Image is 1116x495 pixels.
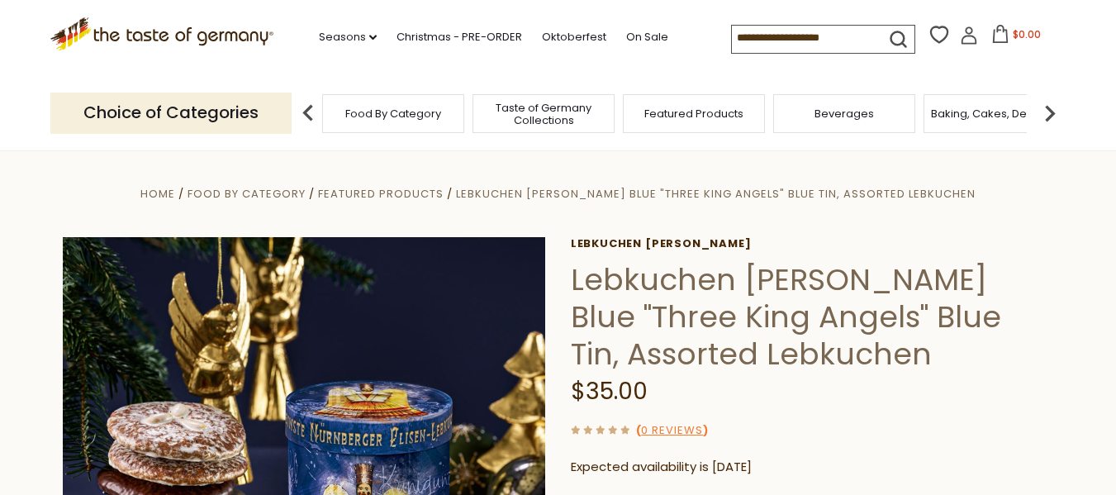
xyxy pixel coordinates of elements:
a: Lebkuchen [PERSON_NAME] Blue "Three King Angels" Blue Tin, Assorted Lebkuchen [456,186,976,202]
span: $0.00 [1013,27,1041,41]
a: Food By Category [345,107,441,120]
a: Seasons [319,28,377,46]
a: Christmas - PRE-ORDER [397,28,522,46]
span: $35.00 [571,375,648,407]
a: Featured Products [644,107,743,120]
p: Choice of Categories [50,93,292,133]
a: Oktoberfest [542,28,606,46]
a: Beverages [814,107,874,120]
a: 0 Reviews [641,422,703,440]
a: Home [140,186,175,202]
a: Food By Category [188,186,306,202]
button: $0.00 [981,25,1052,50]
img: previous arrow [292,97,325,130]
img: next arrow [1033,97,1066,130]
h1: Lebkuchen [PERSON_NAME] Blue "Three King Angels" Blue Tin, Assorted Lebkuchen [571,261,1054,373]
p: Expected availability is [DATE] [571,457,1054,478]
a: Baking, Cakes, Desserts [931,107,1059,120]
a: Featured Products [318,186,444,202]
a: Lebkuchen [PERSON_NAME] [571,237,1054,250]
a: Taste of Germany Collections [477,102,610,126]
a: On Sale [626,28,668,46]
span: ( ) [636,422,708,438]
